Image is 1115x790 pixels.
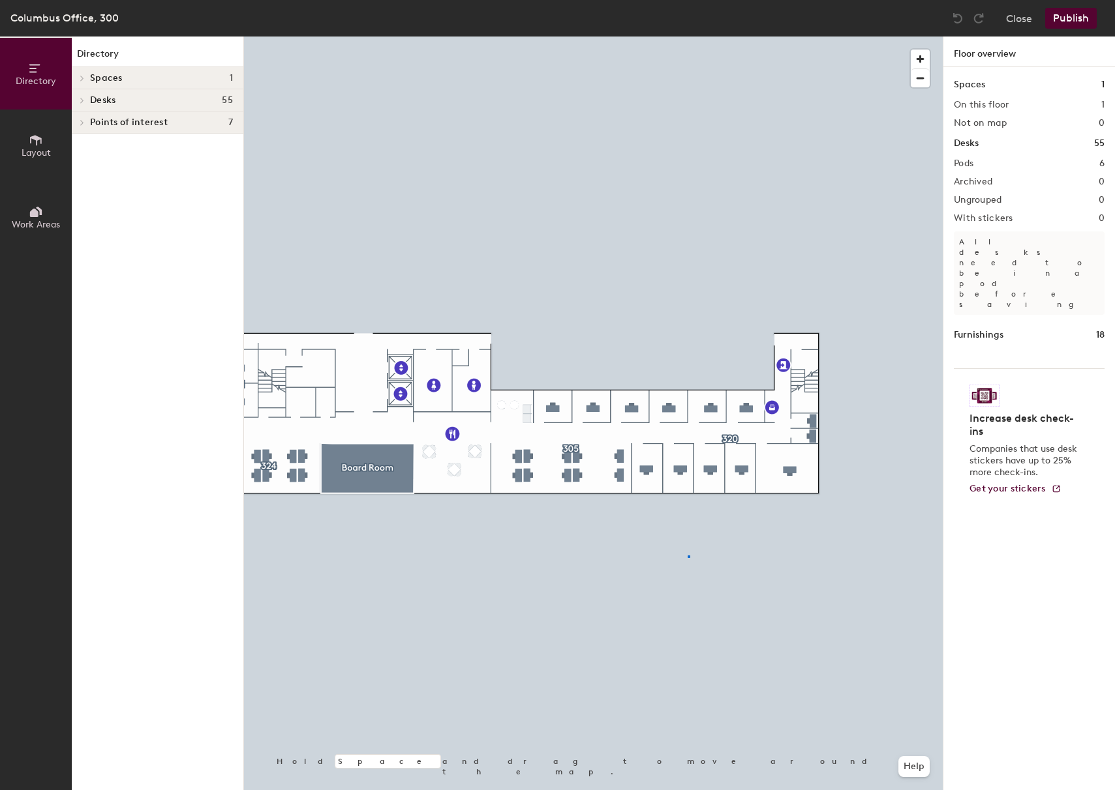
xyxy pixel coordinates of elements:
[954,118,1007,128] h2: Not on map
[1045,8,1097,29] button: Publish
[954,231,1105,315] p: All desks need to be in a pod before saving
[970,443,1081,478] p: Companies that use desk stickers have up to 25% more check-ins.
[1101,100,1105,110] h2: 1
[1094,136,1105,151] h1: 55
[1099,158,1105,169] h2: 6
[972,12,985,25] img: Redo
[954,177,992,187] h2: Archived
[22,147,51,158] span: Layout
[954,195,1002,205] h2: Ungrouped
[954,213,1013,224] h2: With stickers
[222,95,233,106] span: 55
[16,76,56,87] span: Directory
[970,385,1000,407] img: Sticker logo
[898,756,930,777] button: Help
[228,117,233,128] span: 7
[90,117,168,128] span: Points of interest
[10,10,119,26] div: Columbus Office, 300
[943,37,1115,67] h1: Floor overview
[970,483,1046,494] span: Get your stickers
[12,219,60,230] span: Work Areas
[954,100,1009,110] h2: On this floor
[954,158,973,169] h2: Pods
[951,12,964,25] img: Undo
[1099,195,1105,205] h2: 0
[954,78,985,92] h1: Spaces
[230,73,233,83] span: 1
[1099,177,1105,187] h2: 0
[72,47,243,67] h1: Directory
[90,73,123,83] span: Spaces
[90,95,115,106] span: Desks
[1096,328,1105,342] h1: 18
[1101,78,1105,92] h1: 1
[1099,118,1105,128] h2: 0
[954,136,979,151] h1: Desks
[970,412,1081,438] h4: Increase desk check-ins
[970,484,1062,495] a: Get your stickers
[1099,213,1105,224] h2: 0
[1006,8,1032,29] button: Close
[954,328,1003,342] h1: Furnishings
